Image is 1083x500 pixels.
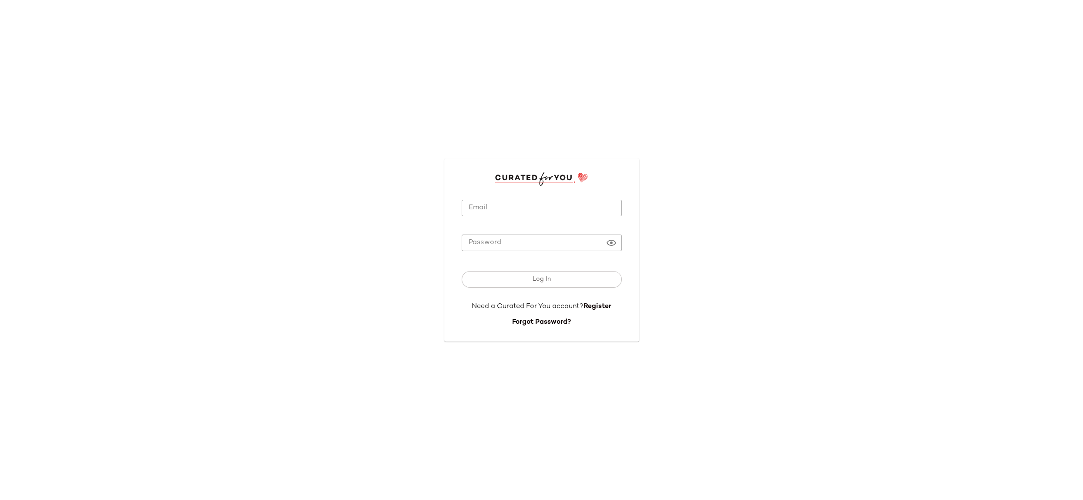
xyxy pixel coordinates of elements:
[512,319,571,326] a: Forgot Password?
[495,172,588,185] img: cfy_login_logo.DGdB1djN.svg
[472,303,583,310] span: Need a Curated For You account?
[462,271,622,288] button: Log In
[532,276,551,283] span: Log In
[583,303,611,310] a: Register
